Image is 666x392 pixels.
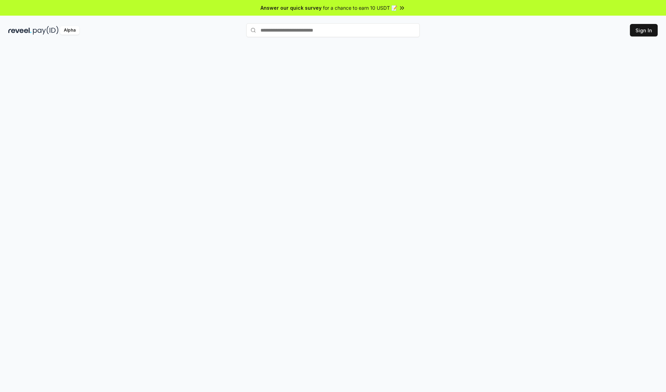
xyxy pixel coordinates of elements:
img: reveel_dark [8,26,32,35]
div: Alpha [60,26,79,35]
span: Answer our quick survey [261,4,322,11]
button: Sign In [630,24,658,36]
span: for a chance to earn 10 USDT 📝 [323,4,397,11]
img: pay_id [33,26,59,35]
